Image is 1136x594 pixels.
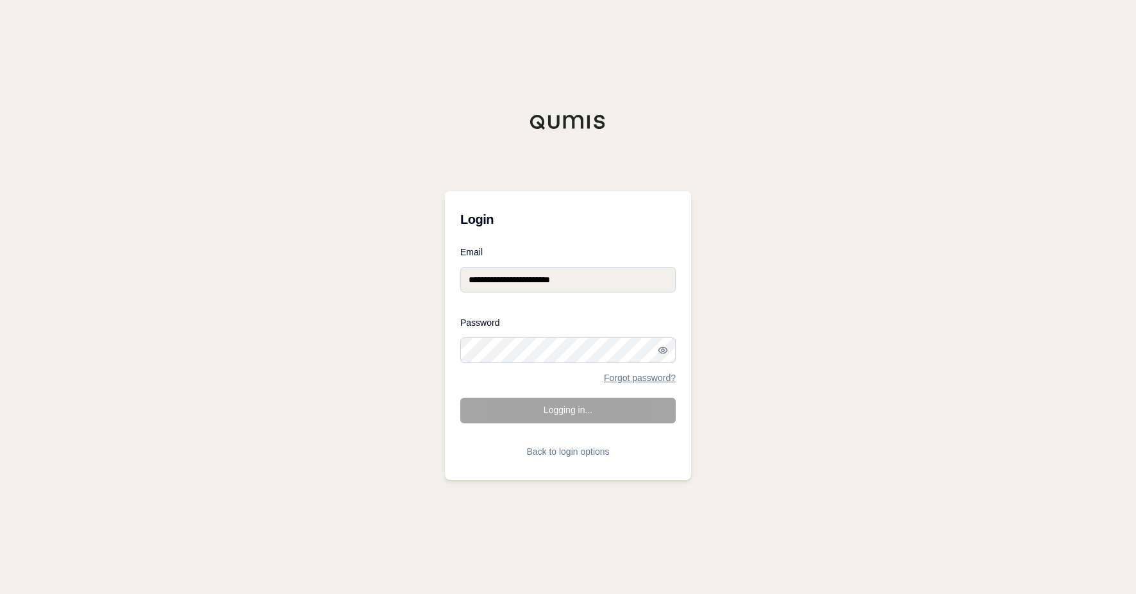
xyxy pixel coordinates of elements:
[530,114,606,130] img: Qumis
[604,373,676,382] a: Forgot password?
[460,207,676,232] h3: Login
[460,439,676,464] button: Back to login options
[460,248,676,257] label: Email
[460,318,676,327] label: Password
